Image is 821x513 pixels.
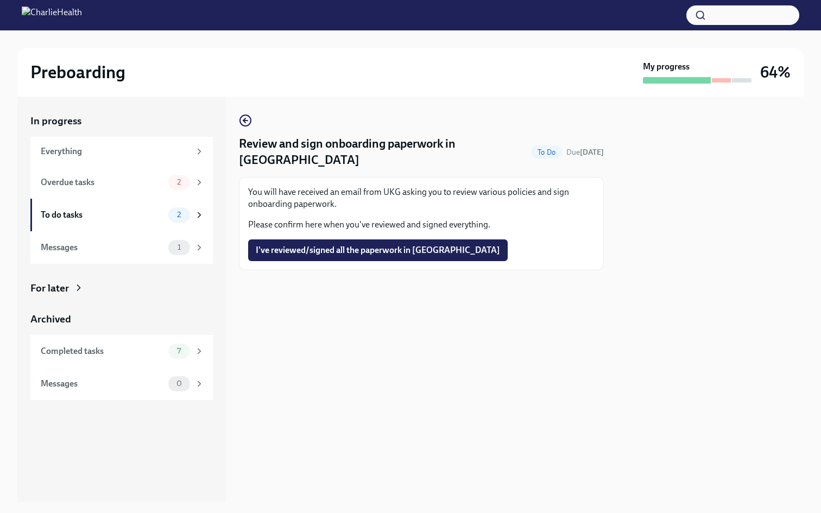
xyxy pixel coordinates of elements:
span: Due [566,148,604,157]
span: 2 [170,178,187,186]
span: 7 [170,347,187,355]
span: To Do [531,148,562,156]
a: Completed tasks7 [30,335,213,368]
a: Everything [30,137,213,166]
img: CharlieHealth [22,7,82,24]
span: I've reviewed/signed all the paperwork in [GEOGRAPHIC_DATA] [256,245,500,256]
div: Messages [41,242,164,254]
a: Messages0 [30,368,213,400]
a: Archived [30,312,213,326]
p: You will have received an email from UKG asking you to review various policies and sign onboardin... [248,186,595,210]
strong: My progress [643,61,690,73]
button: I've reviewed/signed all the paperwork in [GEOGRAPHIC_DATA] [248,239,508,261]
div: Overdue tasks [41,176,164,188]
div: Messages [41,378,164,390]
div: To do tasks [41,209,164,221]
a: Messages1 [30,231,213,264]
div: Completed tasks [41,345,164,357]
a: Overdue tasks2 [30,166,213,199]
p: Please confirm here when you've reviewed and signed everything. [248,219,595,231]
strong: [DATE] [580,148,604,157]
span: October 3rd, 2025 09:00 [566,147,604,157]
h2: Preboarding [30,61,125,83]
a: To do tasks2 [30,199,213,231]
span: 0 [170,379,188,388]
span: 1 [171,243,187,251]
h3: 64% [760,62,791,82]
span: 2 [170,211,187,219]
div: Everything [41,145,190,157]
div: For later [30,281,69,295]
a: For later [30,281,213,295]
h4: Review and sign onboarding paperwork in [GEOGRAPHIC_DATA] [239,136,527,168]
a: In progress [30,114,213,128]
